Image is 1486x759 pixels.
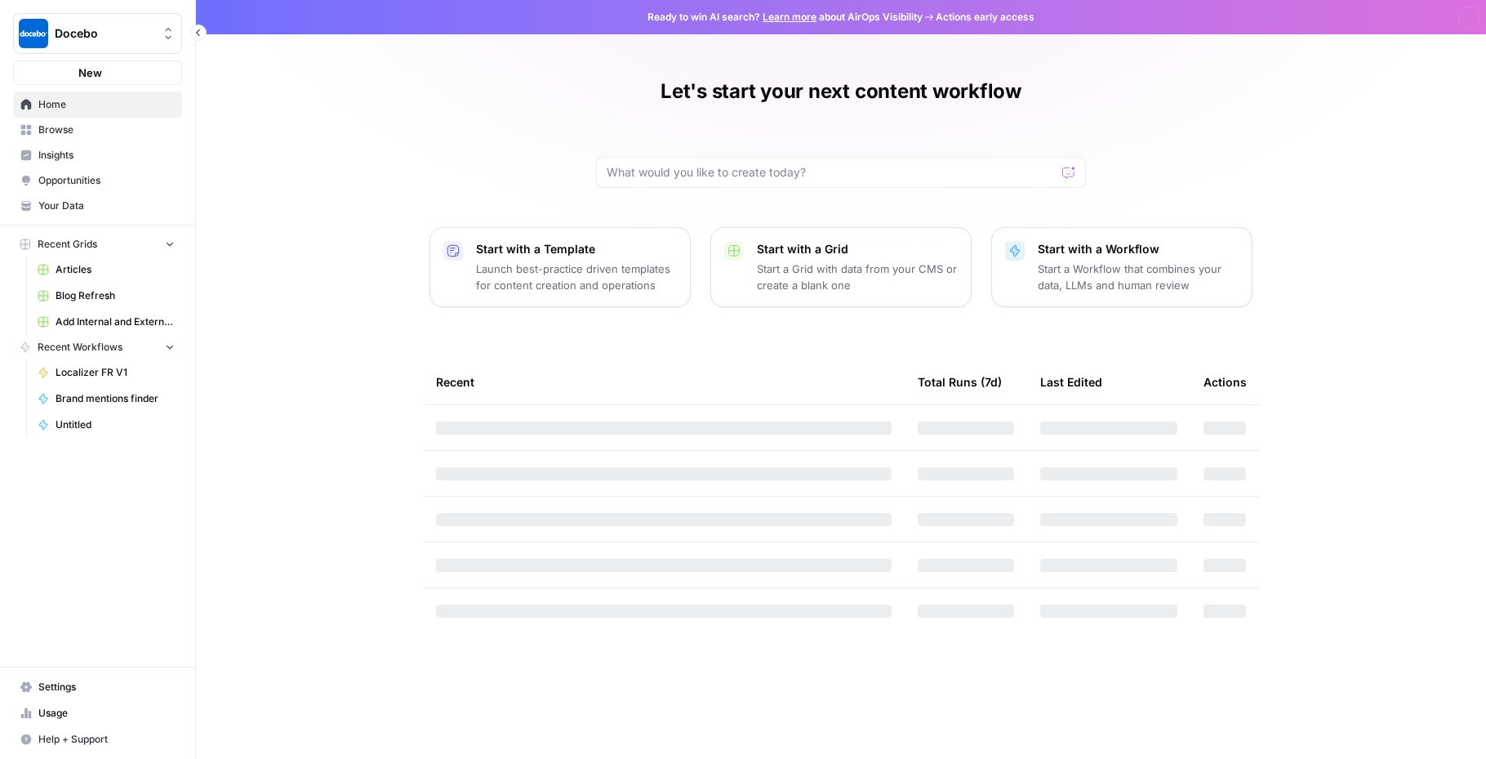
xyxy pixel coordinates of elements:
a: Untitled [30,412,182,438]
span: Recent Workflows [38,340,122,355]
a: Blog Refresh [30,283,182,309]
span: Your Data [38,199,175,213]
button: Start with a TemplateLaunch best-practice driven templates for content creation and operations [429,227,691,307]
button: Start with a WorkflowStart a Workflow that combines your data, LLMs and human review [991,227,1252,307]
span: Ready to win AI search? about AirOps Visibility [647,10,923,25]
button: Workspace: Docebo [13,13,182,54]
a: Settings [13,674,182,700]
div: Actions [1203,359,1247,404]
span: Recent Grids [38,237,97,252]
button: Start with a GridStart a Grid with data from your CMS or create a blank one [710,227,972,307]
span: Settings [38,680,175,694]
span: Articles [56,262,175,277]
a: Add Internal and External Links [30,309,182,335]
a: Home [13,92,182,118]
button: New [13,60,182,85]
button: Recent Grids [13,232,182,257]
p: Launch best-practice driven templates for content creation and operations [476,261,677,293]
span: Usage [38,706,175,721]
div: Total Runs (7d) [918,359,1002,404]
span: Home [38,97,175,112]
a: Browse [13,117,182,143]
div: Recent [436,359,892,404]
a: Insights [13,142,182,168]
button: Recent Workflows [13,335,182,359]
a: Opportunities [13,167,182,194]
span: Blog Refresh [56,288,175,303]
p: Start a Workflow that combines your data, LLMs and human review [1038,261,1239,293]
a: Localizer FR V1 [30,359,182,386]
p: Start a Grid with data from your CMS or create a blank one [757,261,958,293]
p: Start with a Grid [757,241,958,257]
a: Brand mentions finder [30,386,182,412]
button: Help + Support [13,726,182,752]
span: Add Internal and External Links [56,315,175,329]
span: Help + Support [38,732,175,747]
input: What would you like to create today? [607,164,1056,181]
span: Docebo [55,25,153,42]
span: Insights [38,148,175,163]
a: Usage [13,700,182,726]
span: Brand mentions finder [56,391,175,406]
span: Actions early access [936,10,1034,25]
a: Learn more [763,11,816,23]
p: Start with a Workflow [1038,241,1239,257]
h1: Let's start your next content workflow [661,78,1021,105]
div: Last Edited [1040,359,1102,404]
span: Localizer FR V1 [56,365,175,380]
span: Opportunities [38,173,175,188]
a: Your Data [13,193,182,219]
span: New [78,65,102,81]
p: Start with a Template [476,241,677,257]
img: Docebo Logo [19,19,48,48]
span: Browse [38,123,175,137]
a: Articles [30,257,182,283]
span: Untitled [56,417,175,432]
